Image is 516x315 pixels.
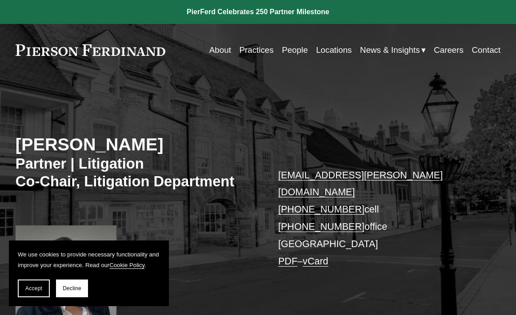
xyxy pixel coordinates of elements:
span: Decline [63,285,81,291]
h3: Partner | Litigation Co-Chair, Litigation Department [16,155,258,191]
button: Decline [56,280,88,297]
a: About [209,42,231,59]
a: Cookie Policy [109,262,144,268]
a: [PHONE_NUMBER] [278,204,364,215]
section: Cookie banner [9,240,169,306]
a: [EMAIL_ADDRESS][PERSON_NAME][DOMAIN_NAME] [278,169,443,198]
a: Careers [434,42,464,59]
span: Accept [25,285,42,291]
a: Practices [239,42,273,59]
span: News & Insights [360,43,420,58]
a: vCard [303,256,328,267]
a: Locations [316,42,352,59]
a: folder dropdown [360,42,426,59]
p: We use cookies to provide necessary functionality and improve your experience. Read our . [18,249,160,271]
a: People [282,42,308,59]
button: Accept [18,280,50,297]
h2: [PERSON_NAME] [16,134,258,155]
a: [PHONE_NUMBER] [278,221,364,232]
a: PDF [278,256,297,267]
a: Contact [472,42,501,59]
p: cell office [GEOGRAPHIC_DATA] – [278,167,480,270]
